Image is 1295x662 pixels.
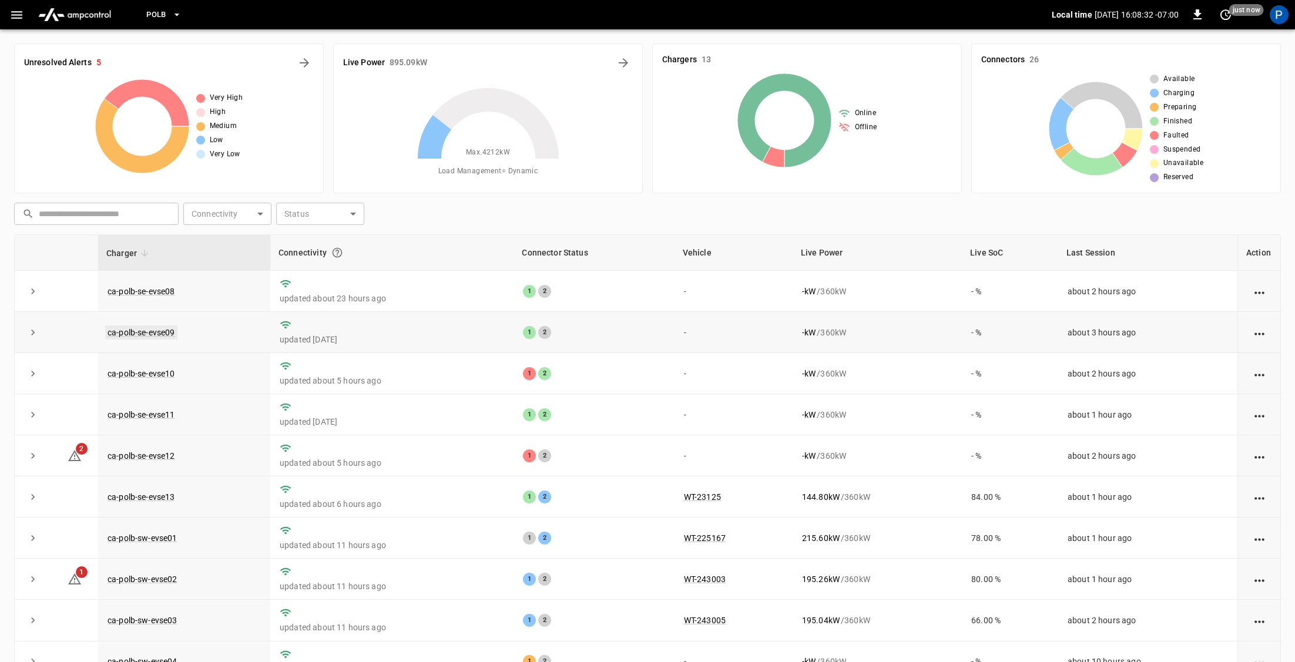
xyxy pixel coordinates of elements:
[1095,9,1179,21] p: [DATE] 16:08:32 -07:00
[962,394,1058,435] td: - %
[802,285,952,297] div: / 360 kW
[802,614,952,626] div: / 360 kW
[1229,4,1264,16] span: just now
[142,4,186,26] button: PoLB
[538,326,551,339] div: 2
[390,56,427,69] h6: 895.09 kW
[210,135,223,146] span: Low
[24,611,42,629] button: expand row
[105,325,177,340] a: ca-polb-se-evse09
[1252,368,1267,379] div: action cell options
[1163,144,1201,156] span: Suspended
[279,242,505,263] div: Connectivity
[1058,476,1237,517] td: about 1 hour ago
[538,285,551,298] div: 2
[1252,491,1267,503] div: action cell options
[280,457,504,469] p: updated about 5 hours ago
[802,573,840,585] p: 195.26 kW
[24,406,42,424] button: expand row
[76,443,88,455] span: 2
[802,327,952,338] div: / 360 kW
[514,235,674,271] th: Connector Status
[802,614,840,626] p: 195.04 kW
[684,533,726,543] a: WT-225167
[280,334,504,345] p: updated [DATE]
[1163,73,1195,85] span: Available
[523,408,536,421] div: 1
[675,394,793,435] td: -
[802,532,952,544] div: / 360 kW
[684,574,726,584] a: WT-243003
[438,166,538,177] span: Load Management = Dynamic
[24,324,42,341] button: expand row
[802,491,840,503] p: 144.80 kW
[962,235,1058,271] th: Live SoC
[523,449,536,462] div: 1
[675,235,793,271] th: Vehicle
[702,53,711,66] h6: 13
[1163,102,1197,113] span: Preparing
[802,573,952,585] div: / 360 kW
[1252,614,1267,626] div: action cell options
[981,53,1025,66] h6: Connectors
[1270,5,1289,24] div: profile-icon
[108,533,177,543] a: ca-polb-sw-evse01
[280,293,504,304] p: updated about 23 hours ago
[280,498,504,510] p: updated about 6 hours ago
[108,616,177,625] a: ca-polb-sw-evse03
[538,573,551,586] div: 2
[538,408,551,421] div: 2
[33,4,116,26] img: ampcontrol.io logo
[210,106,226,118] span: High
[1252,409,1267,421] div: action cell options
[1058,435,1237,476] td: about 2 hours ago
[210,149,240,160] span: Very Low
[108,492,175,502] a: ca-polb-se-evse13
[108,574,177,584] a: ca-polb-sw-evse02
[675,312,793,353] td: -
[1163,172,1193,183] span: Reserved
[96,56,101,69] h6: 5
[962,476,1058,517] td: 84.00 %
[538,490,551,503] div: 2
[280,539,504,551] p: updated about 11 hours ago
[962,271,1058,312] td: - %
[675,435,793,476] td: -
[108,287,175,296] a: ca-polb-se-evse08
[1252,573,1267,585] div: action cell options
[802,450,952,462] div: / 360 kW
[1058,559,1237,600] td: about 1 hour ago
[146,8,166,22] span: PoLB
[793,235,962,271] th: Live Power
[210,92,243,104] span: Very High
[962,312,1058,353] td: - %
[662,53,697,66] h6: Chargers
[802,409,952,421] div: / 360 kW
[538,367,551,380] div: 2
[106,246,152,260] span: Charger
[802,368,952,379] div: / 360 kW
[523,326,536,339] div: 1
[24,56,92,69] h6: Unresolved Alerts
[108,410,175,419] a: ca-polb-se-evse11
[1237,235,1280,271] th: Action
[343,56,385,69] h6: Live Power
[1163,88,1195,99] span: Charging
[962,353,1058,394] td: - %
[280,580,504,592] p: updated about 11 hours ago
[614,53,633,72] button: Energy Overview
[24,447,42,465] button: expand row
[962,435,1058,476] td: - %
[523,573,536,586] div: 1
[210,120,237,132] span: Medium
[327,242,348,263] button: Connection between the charger and our software.
[962,600,1058,641] td: 66.00 %
[108,451,175,461] a: ca-polb-se-evse12
[24,570,42,588] button: expand row
[108,369,175,378] a: ca-polb-se-evse10
[675,271,793,312] td: -
[1163,116,1192,127] span: Finished
[802,368,816,379] p: - kW
[1058,312,1237,353] td: about 3 hours ago
[538,449,551,462] div: 2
